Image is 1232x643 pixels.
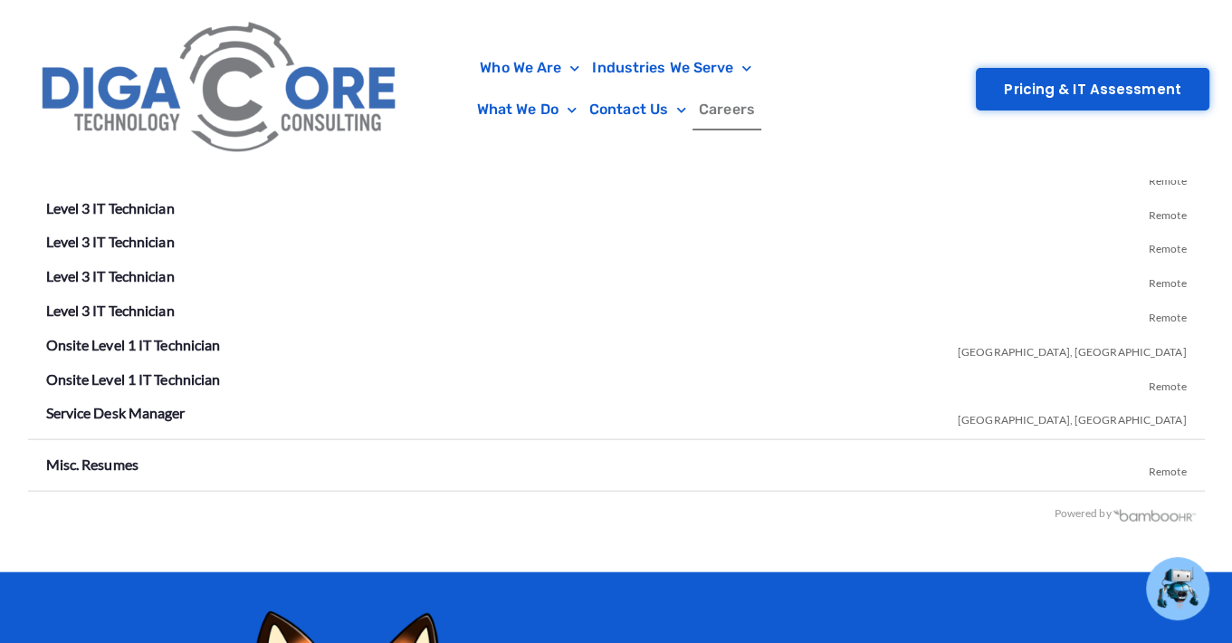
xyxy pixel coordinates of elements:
[418,47,814,130] nav: Menu
[692,89,761,130] a: Careers
[46,456,138,473] a: Misc. Resumes
[1112,507,1197,522] img: BambooHR - HR software
[1149,366,1187,400] span: Remote
[473,47,586,89] a: Who We Are
[1149,195,1187,229] span: Remote
[1149,451,1187,485] span: Remote
[583,89,692,130] a: Contact Us
[46,404,186,421] a: Service Desk Manager
[958,331,1187,366] span: [GEOGRAPHIC_DATA], [GEOGRAPHIC_DATA]
[1149,263,1187,297] span: Remote
[46,267,175,284] a: Level 3 IT Technician
[32,9,409,169] img: Digacore Logo
[46,370,221,388] a: Onsite Level 1 IT Technician
[46,336,221,353] a: Onsite Level 1 IT Technician
[976,68,1208,110] a: Pricing & IT Assessment
[1004,82,1180,96] span: Pricing & IT Assessment
[958,399,1187,434] span: [GEOGRAPHIC_DATA], [GEOGRAPHIC_DATA]
[46,199,175,216] a: Level 3 IT Technician
[471,89,583,130] a: What We Do
[1149,297,1187,331] span: Remote
[1149,228,1187,263] span: Remote
[46,302,175,319] a: Level 3 IT Technician
[28,501,1197,527] div: Powered by
[46,233,175,250] a: Level 3 IT Technician
[586,47,758,89] a: Industries We Serve
[46,165,175,182] a: Level 3 IT Technician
